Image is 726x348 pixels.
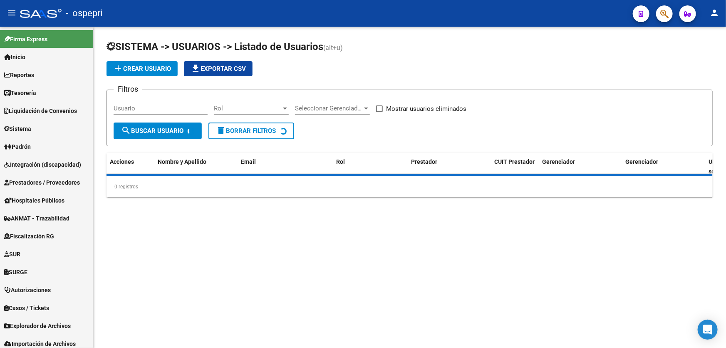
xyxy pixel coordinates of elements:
[107,153,154,180] datatable-header-cell: Acciones
[4,232,54,241] span: Fiscalización RG
[191,63,201,73] mat-icon: file_download
[408,153,491,180] datatable-header-cell: Prestador
[625,158,658,165] span: Gerenciador
[66,4,102,23] span: - ospepri
[386,104,466,114] span: Mostrar usuarios eliminados
[698,320,718,340] div: Open Intercom Messenger
[4,106,77,115] span: Liquidación de Convenios
[323,44,343,52] span: (alt+u)
[121,127,183,135] span: Buscar Usuario
[4,160,81,169] span: Integración (discapacidad)
[216,127,276,135] span: Borrar Filtros
[214,105,281,112] span: Rol
[4,285,51,295] span: Autorizaciones
[542,158,575,165] span: Gerenciador
[184,61,253,76] button: Exportar CSV
[494,158,535,165] span: CUIT Prestador
[4,142,31,151] span: Padrón
[4,178,80,187] span: Prestadores / Proveedores
[107,61,178,76] button: Crear Usuario
[295,105,362,112] span: Seleccionar Gerenciador
[113,63,123,73] mat-icon: add
[208,123,294,139] button: Borrar Filtros
[4,35,47,44] span: Firma Express
[154,153,238,180] datatable-header-cell: Nombre y Apellido
[4,250,20,259] span: SUR
[114,83,142,95] h3: Filtros
[4,303,49,313] span: Casos / Tickets
[121,125,131,135] mat-icon: search
[238,153,321,180] datatable-header-cell: Email
[709,8,719,18] mat-icon: person
[4,53,25,62] span: Inicio
[216,125,226,135] mat-icon: delete
[113,65,171,73] span: Crear Usuario
[4,124,31,133] span: Sistema
[241,158,256,165] span: Email
[4,70,34,80] span: Reportes
[114,123,202,139] button: Buscar Usuario
[107,176,713,197] div: 0 registros
[333,153,408,180] datatable-header-cell: Rol
[491,153,539,180] datatable-header-cell: CUIT Prestador
[622,153,705,180] datatable-header-cell: Gerenciador
[4,196,64,205] span: Hospitales Públicos
[107,41,323,53] span: SISTEMA -> USUARIOS -> Listado de Usuarios
[191,65,246,73] span: Exportar CSV
[7,8,17,18] mat-icon: menu
[4,268,27,277] span: SURGE
[158,158,206,165] span: Nombre y Apellido
[336,158,345,165] span: Rol
[4,321,71,330] span: Explorador de Archivos
[539,153,622,180] datatable-header-cell: Gerenciador
[411,158,437,165] span: Prestador
[110,158,134,165] span: Acciones
[4,214,69,223] span: ANMAT - Trazabilidad
[4,88,36,98] span: Tesorería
